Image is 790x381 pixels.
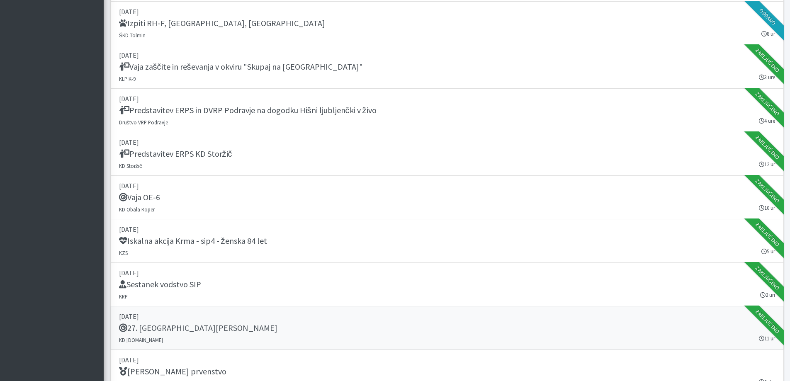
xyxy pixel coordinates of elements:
[119,293,128,300] small: KRP
[119,279,201,289] h5: Sestanek vodstvo SIP
[119,311,775,321] p: [DATE]
[119,250,128,256] small: KZS
[119,268,775,278] p: [DATE]
[119,224,775,234] p: [DATE]
[110,176,784,219] a: [DATE] Vaja OE-6 KD Obala Koper 10 ur Zaključeno
[119,50,775,60] p: [DATE]
[119,7,775,17] p: [DATE]
[119,62,363,72] h5: Vaja zaščite in reševanja v okviru "Skupaj na [GEOGRAPHIC_DATA]"
[119,94,775,104] p: [DATE]
[119,236,267,246] h5: Iskalna akcija Krma - sip4 - ženska 84 let
[119,105,377,115] h5: Predstavitev ERPS in DVRP Podravje na dogodku Hišni ljubljenčki v živo
[119,181,775,191] p: [DATE]
[110,263,784,306] a: [DATE] Sestanek vodstvo SIP KRP 2 uri Zaključeno
[110,219,784,263] a: [DATE] Iskalna akcija Krma - sip4 - ženska 84 let KZS 5 ur Zaključeno
[119,18,325,28] h5: Izpiti RH-F, [GEOGRAPHIC_DATA], [GEOGRAPHIC_DATA]
[119,149,232,159] h5: Predstavitev ERPS KD Storžič
[119,163,142,169] small: KD Storžič
[110,89,784,132] a: [DATE] Predstavitev ERPS in DVRP Podravje na dogodku Hišni ljubljenčki v živo Društvo VRP Podravj...
[119,366,226,376] h5: [PERSON_NAME] prvenstvo
[119,137,775,147] p: [DATE]
[110,306,784,350] a: [DATE] 27. [GEOGRAPHIC_DATA][PERSON_NAME] KD [DOMAIN_NAME] 11 ur Zaključeno
[119,192,160,202] h5: Vaja OE-6
[110,132,784,176] a: [DATE] Predstavitev ERPS KD Storžič KD Storžič 12 ur Zaključeno
[119,355,775,365] p: [DATE]
[119,32,146,39] small: ŠKD Tolmin
[110,2,784,45] a: [DATE] Izpiti RH-F, [GEOGRAPHIC_DATA], [GEOGRAPHIC_DATA] ŠKD Tolmin 8 ur Oddano
[110,45,784,89] a: [DATE] Vaja zaščite in reševanja v okviru "Skupaj na [GEOGRAPHIC_DATA]" KLP K-9 3 ure Zaključeno
[119,323,277,333] h5: 27. [GEOGRAPHIC_DATA][PERSON_NAME]
[119,337,163,343] small: KD [DOMAIN_NAME]
[119,119,168,126] small: Društvo VRP Podravje
[119,75,136,82] small: KLP K-9
[119,206,155,213] small: KD Obala Koper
